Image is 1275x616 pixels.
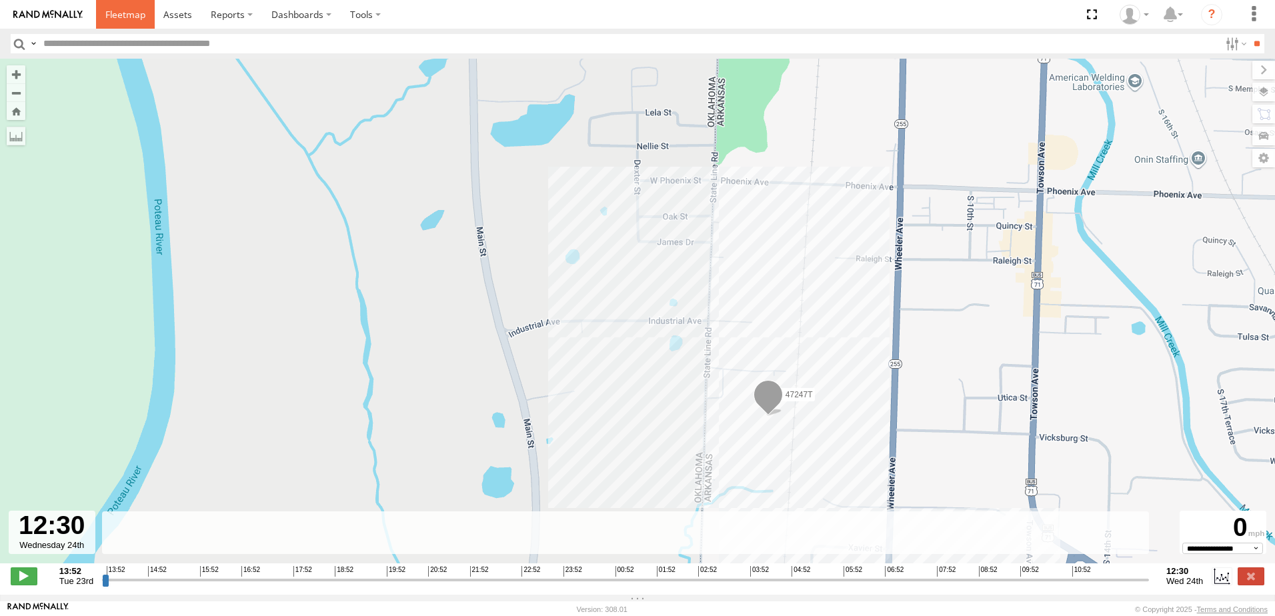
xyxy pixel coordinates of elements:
[7,83,25,102] button: Zoom out
[979,566,998,577] span: 08:52
[1166,566,1203,576] strong: 12:30
[148,566,167,577] span: 14:52
[335,566,353,577] span: 18:52
[1135,605,1268,613] div: © Copyright 2025 -
[470,566,489,577] span: 21:52
[1201,4,1222,25] i: ?
[937,566,956,577] span: 07:52
[1166,576,1203,586] span: Wed 24th Sep 2025
[844,566,862,577] span: 05:52
[428,566,447,577] span: 20:52
[1197,605,1268,613] a: Terms and Conditions
[7,603,69,616] a: Visit our Website
[1238,567,1264,585] label: Close
[107,566,125,577] span: 13:52
[885,566,904,577] span: 06:52
[657,566,676,577] span: 01:52
[7,127,25,145] label: Measure
[1252,149,1275,167] label: Map Settings
[7,102,25,120] button: Zoom Home
[1020,566,1039,577] span: 09:52
[200,566,219,577] span: 15:52
[1220,34,1249,53] label: Search Filter Options
[1072,566,1091,577] span: 10:52
[698,566,717,577] span: 02:52
[387,566,405,577] span: 19:52
[786,390,813,399] span: 47247T
[615,566,634,577] span: 00:52
[7,65,25,83] button: Zoom in
[59,576,93,586] span: Tue 23rd Sep 2025
[11,567,37,585] label: Play/Stop
[750,566,769,577] span: 03:52
[13,10,83,19] img: rand-logo.svg
[59,566,93,576] strong: 13:52
[577,605,627,613] div: Version: 308.01
[521,566,540,577] span: 22:52
[792,566,810,577] span: 04:52
[563,566,582,577] span: 23:52
[241,566,260,577] span: 16:52
[1115,5,1154,25] div: Dwight Wallace
[28,34,39,53] label: Search Query
[1182,513,1264,543] div: 0
[293,566,312,577] span: 17:52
